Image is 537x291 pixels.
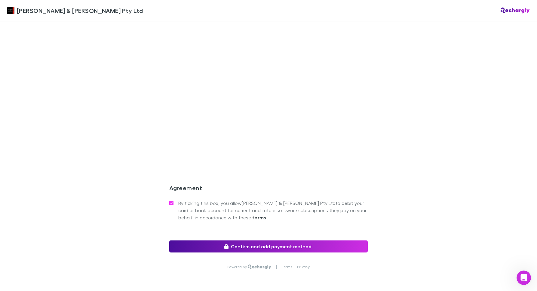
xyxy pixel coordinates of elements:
[7,7,14,14] img: Douglas & Harrison Pty Ltd's Logo
[517,271,531,285] iframe: Intercom live chat
[17,6,143,15] span: [PERSON_NAME] & [PERSON_NAME] Pty Ltd
[248,265,271,269] img: Rechargly Logo
[178,200,368,221] span: By ticking this box, you allow [PERSON_NAME] & [PERSON_NAME] Pty Ltd to debit your card or bank a...
[169,240,368,252] button: Confirm and add payment method
[169,184,368,194] h3: Agreement
[282,265,292,269] a: Terms
[276,265,277,269] p: |
[252,215,266,221] strong: terms
[227,265,248,269] p: Powered by
[501,8,530,14] img: Rechargly Logo
[297,265,310,269] a: Privacy
[168,13,369,156] iframe: Secure address input frame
